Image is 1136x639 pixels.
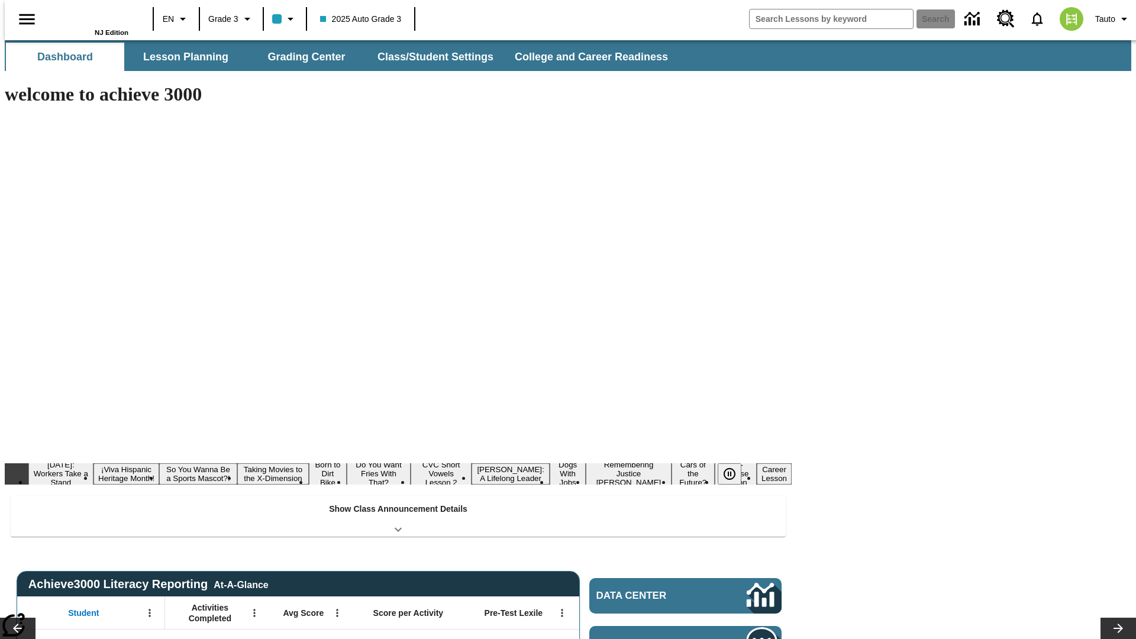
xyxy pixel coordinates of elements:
button: Open Menu [328,604,346,622]
button: Slide 1 Labor Day: Workers Take a Stand [28,459,93,489]
button: Slide 10 Remembering Justice O'Connor [586,459,671,489]
button: Profile/Settings [1090,8,1136,30]
button: Open side menu [9,2,44,37]
button: Open Menu [141,604,159,622]
button: Slide 8 Dianne Feinstein: A Lifelong Leader [472,463,550,485]
a: Resource Center, Will open in new tab [990,3,1022,35]
button: Open Menu [246,604,263,622]
span: Score per Activity [373,608,444,618]
span: 2025 Auto Grade 3 [320,13,402,25]
button: Slide 7 CVC Short Vowels Lesson 2 [411,459,472,489]
img: avatar image [1060,7,1083,31]
button: Grade: Grade 3, Select a grade [204,8,259,30]
button: Open Menu [553,604,571,622]
button: Lesson carousel, Next [1100,618,1136,639]
span: Grade 3 [208,13,238,25]
span: EN [163,13,174,25]
button: Select a new avatar [1053,4,1090,34]
span: Tauto [1095,13,1115,25]
h1: welcome to achieve 3000 [5,83,792,105]
button: Language: EN, Select a language [157,8,195,30]
button: Lesson Planning [127,43,245,71]
span: Activities Completed [171,602,249,624]
a: Data Center [957,3,990,35]
div: SubNavbar [5,40,1131,71]
button: Slide 6 Do You Want Fries With That? [347,459,411,489]
span: NJ Edition [95,29,128,36]
div: Show Class Announcement Details [11,496,786,537]
button: Slide 13 Career Lesson [757,463,792,485]
button: Dashboard [6,43,124,71]
div: SubNavbar [5,43,679,71]
button: Class color is light blue. Change class color [267,8,302,30]
div: Home [51,4,128,36]
span: Pre-Test Lexile [485,608,543,618]
a: Notifications [1022,4,1053,34]
button: Slide 4 Taking Movies to the X-Dimension [237,463,309,485]
button: Grading Center [247,43,366,71]
button: Slide 11 Cars of the Future? [672,459,715,489]
span: Avg Score [283,608,324,618]
p: Show Class Announcement Details [329,503,467,515]
button: Slide 2 ¡Viva Hispanic Heritage Month! [93,463,160,485]
button: College and Career Readiness [505,43,677,71]
span: Achieve3000 Literacy Reporting [28,577,269,591]
button: Class/Student Settings [368,43,503,71]
button: Pause [718,463,741,485]
button: Slide 9 Dogs With Jobs [550,459,586,489]
button: Slide 3 So You Wanna Be a Sports Mascot?! [159,463,237,485]
div: Pause [718,463,753,485]
a: Data Center [589,578,782,614]
div: At-A-Glance [214,577,268,590]
input: search field [750,9,913,28]
a: Home [51,5,128,29]
button: Slide 5 Born to Dirt Bike [309,459,346,489]
button: Slide 12 Pre-release lesson [715,459,757,489]
span: Student [68,608,99,618]
span: Data Center [596,590,707,602]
